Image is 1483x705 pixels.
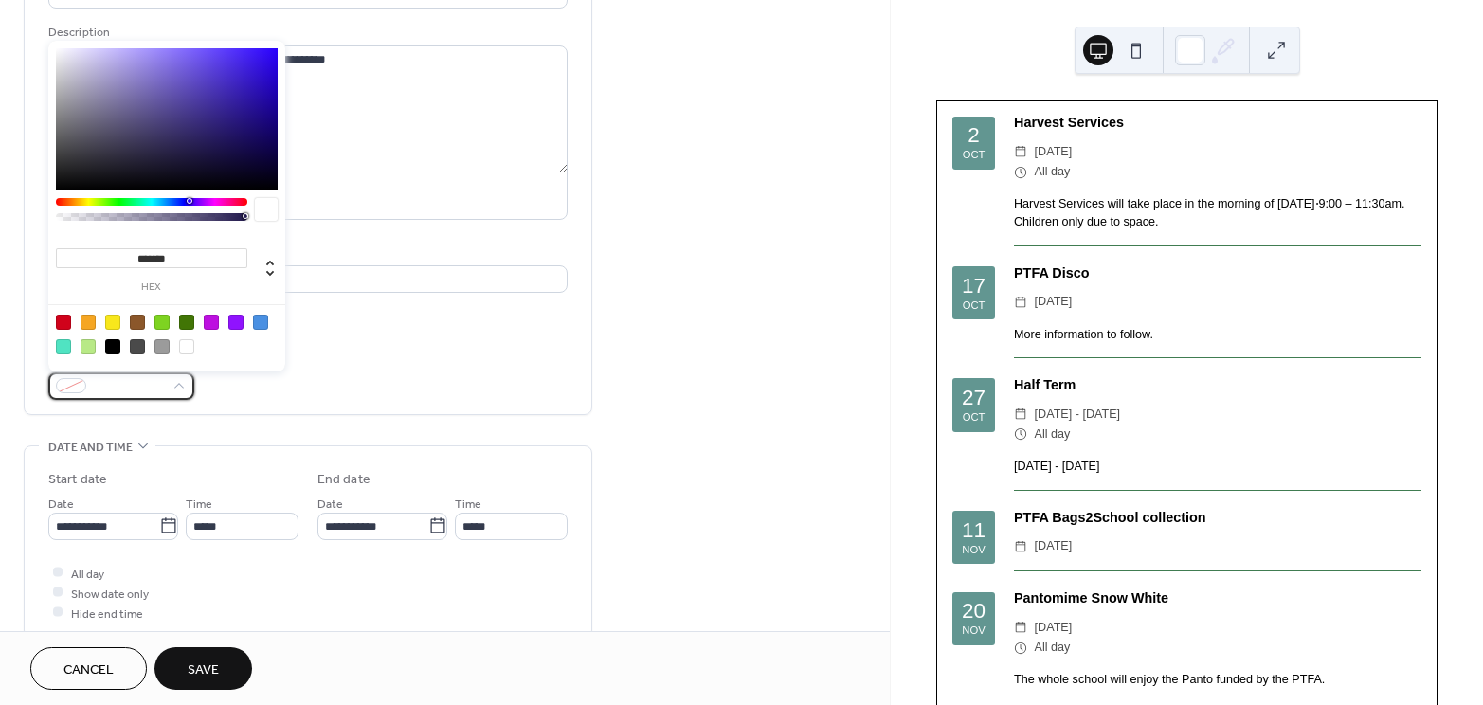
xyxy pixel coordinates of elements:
div: ​ [1014,162,1027,182]
div: ​ [1014,425,1027,444]
div: ​ [1014,638,1027,658]
div: Half Term [1014,375,1421,396]
div: 17 [962,276,986,298]
span: [DATE] - [DATE] [1035,405,1121,425]
div: Harvest Services [1014,113,1421,134]
div: #000000 [105,339,120,354]
span: Date [317,494,343,514]
div: Oct [963,150,986,160]
div: The whole school will enjoy the Panto funded by the PTFA. [1014,671,1421,689]
span: [DATE] [1035,142,1073,162]
span: All day [1035,425,1071,444]
span: All day [1035,638,1071,658]
div: Harvest Services will take place in the morning of [DATE]⋅9:00 – 11:30am. Children only due to sp... [1014,195,1421,231]
span: Date and time [48,438,133,458]
div: 27 [962,388,986,409]
span: [DATE] [1035,618,1073,638]
div: #B8E986 [81,339,96,354]
span: Cancel [63,660,114,680]
span: Date [48,494,74,514]
div: #417505 [179,315,194,330]
div: Nov [962,545,985,555]
div: #FFFFFF [179,339,194,354]
div: ​ [1014,536,1027,556]
div: #F8E71C [105,315,120,330]
div: #D0021B [56,315,71,330]
div: #BD10E0 [204,315,219,330]
div: Oct [963,412,986,423]
button: Save [154,647,252,690]
div: #F5A623 [81,315,96,330]
div: Start date [48,470,107,490]
div: ​ [1014,405,1027,425]
span: [DATE] [1035,536,1073,556]
div: #4A90E2 [253,315,268,330]
div: #9013FE [228,315,244,330]
div: Description [48,23,564,43]
div: #4A4A4A [130,339,145,354]
div: PTFA Bags2School collection [1014,508,1421,529]
div: #8B572A [130,315,145,330]
div: 11 [962,520,986,542]
div: 20 [962,601,986,623]
div: Location [48,243,564,262]
label: hex [56,282,247,293]
div: 2 [968,125,980,147]
div: ​[DATE] - [DATE] [1014,458,1421,476]
div: #50E3C2 [56,339,71,354]
span: [DATE] [1035,292,1073,312]
span: Time [455,494,481,514]
span: Show date only [71,584,149,604]
div: Pantomime Snow White [1014,588,1421,609]
span: Save [188,660,219,680]
div: End date [317,470,371,490]
div: ​ [1014,618,1027,638]
span: Time [186,494,212,514]
div: Nov [962,625,985,636]
span: Hide end time [71,604,143,624]
span: All day [71,564,104,584]
span: All day [1035,162,1071,182]
div: #9B9B9B [154,339,170,354]
div: ​ [1014,142,1027,162]
div: PTFA Disco [1014,263,1421,284]
div: #7ED321 [154,315,170,330]
div: Oct [963,300,986,311]
button: Cancel [30,647,147,690]
div: ​ [1014,292,1027,312]
div: More information to follow. [1014,326,1421,344]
